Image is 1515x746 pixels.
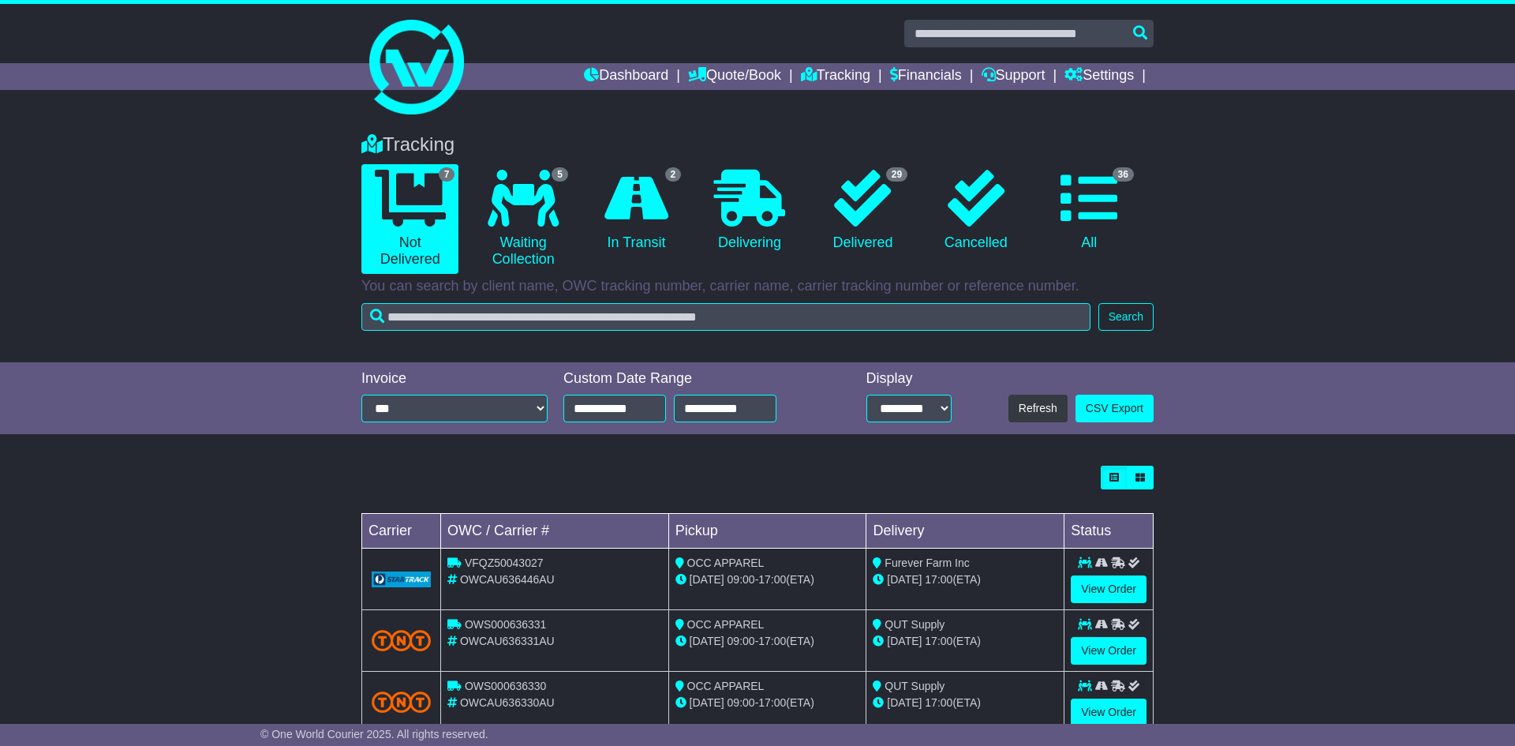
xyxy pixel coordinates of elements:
span: 09:00 [728,696,755,709]
a: Quote/Book [688,63,781,90]
span: VFQZ50043027 [465,557,544,569]
a: View Order [1071,699,1147,726]
span: OWCAU636331AU [460,635,555,647]
a: 5 Waiting Collection [474,164,571,274]
span: QUT Supply [885,680,945,692]
span: 29 [886,167,907,182]
span: 2 [665,167,682,182]
a: 36 All [1041,164,1138,257]
span: 17:00 [925,573,952,586]
span: 17:00 [758,573,786,586]
a: 29 Delivered [814,164,911,257]
span: [DATE] [887,696,922,709]
div: (ETA) [873,633,1057,650]
a: Financials [890,63,962,90]
div: - (ETA) [675,633,860,650]
span: 17:00 [925,696,952,709]
a: Support [982,63,1046,90]
span: 17:00 [925,635,952,647]
span: [DATE] [690,635,724,647]
button: Refresh [1008,395,1068,422]
a: Cancelled [927,164,1024,257]
span: Furever Farm Inc [885,557,969,569]
a: View Order [1071,575,1147,603]
div: Custom Date Range [563,370,817,388]
a: 7 Not Delivered [361,164,458,274]
td: Delivery [866,514,1064,549]
span: 17:00 [758,635,786,647]
div: Invoice [361,370,548,388]
a: Settings [1064,63,1134,90]
span: OWS000636330 [465,680,547,692]
div: - (ETA) [675,572,860,588]
span: OCC APPAREL [687,557,765,569]
div: (ETA) [873,572,1057,588]
a: Delivering [701,164,798,257]
span: OWCAU636446AU [460,573,555,586]
span: 7 [439,167,455,182]
img: GetCarrierServiceLogo [372,572,431,587]
span: OCC APPAREL [687,680,765,692]
img: TNT_Domestic.png [372,692,431,713]
span: [DATE] [887,573,922,586]
span: [DATE] [887,635,922,647]
span: 5 [552,167,568,182]
a: View Order [1071,637,1147,665]
img: TNT_Domestic.png [372,630,431,651]
div: (ETA) [873,695,1057,711]
span: © One World Courier 2025. All rights reserved. [260,728,488,740]
span: 09:00 [728,635,755,647]
button: Search [1098,303,1154,331]
a: CSV Export [1075,395,1154,422]
p: You can search by client name, OWC tracking number, carrier name, carrier tracking number or refe... [361,278,1154,295]
span: OWS000636331 [465,618,547,631]
span: 17:00 [758,696,786,709]
span: [DATE] [690,696,724,709]
span: 09:00 [728,573,755,586]
span: QUT Supply [885,618,945,631]
td: Status [1064,514,1154,549]
a: Dashboard [584,63,668,90]
span: 36 [1113,167,1134,182]
div: - (ETA) [675,695,860,711]
div: Display [866,370,952,388]
td: Pickup [668,514,866,549]
span: OWCAU636330AU [460,696,555,709]
td: OWC / Carrier # [441,514,669,549]
span: [DATE] [690,573,724,586]
a: Tracking [801,63,870,90]
a: 2 In Transit [588,164,685,257]
td: Carrier [362,514,441,549]
span: OCC APPAREL [687,618,765,631]
div: Tracking [353,133,1161,156]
